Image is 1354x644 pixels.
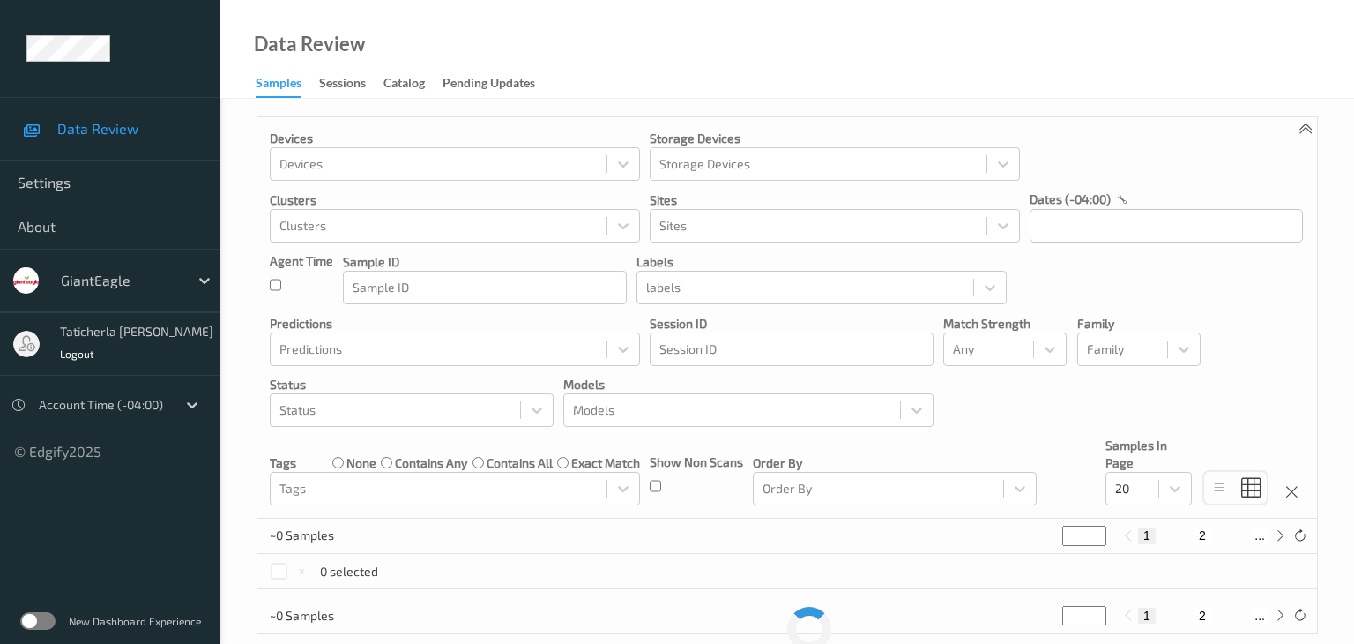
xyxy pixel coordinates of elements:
button: 2 [1194,528,1211,543]
p: Sample ID [343,253,627,271]
p: ~0 Samples [270,527,402,544]
div: Sessions [319,74,366,96]
p: Agent Time [270,252,333,270]
div: Catalog [383,74,425,96]
p: dates (-04:00) [1030,191,1111,208]
button: 1 [1138,528,1156,543]
div: Samples [256,74,301,98]
label: contains all [487,454,553,472]
p: Match Strength [943,315,1067,333]
a: Sessions [319,71,383,96]
a: Pending Updates [443,71,553,96]
button: ... [1249,528,1270,543]
button: 2 [1194,608,1211,624]
a: Samples [256,71,319,98]
label: contains any [395,454,467,472]
label: exact match [571,454,640,472]
p: Order By [753,454,1037,472]
label: none [346,454,376,472]
div: Pending Updates [443,74,535,96]
p: 0 selected [320,563,378,580]
p: Family [1077,315,1201,333]
a: Catalog [383,71,443,96]
button: 1 [1138,608,1156,624]
p: Storage Devices [650,130,1020,147]
p: Sites [650,191,1020,209]
button: ... [1249,608,1270,624]
p: Clusters [270,191,640,209]
div: Data Review [254,35,365,53]
p: Models [563,376,934,393]
p: Status [270,376,554,393]
p: Show Non Scans [650,453,743,471]
p: Session ID [650,315,934,333]
p: Devices [270,130,640,147]
p: Tags [270,454,296,472]
p: Predictions [270,315,640,333]
p: Samples In Page [1105,437,1192,472]
p: labels [636,253,1007,271]
p: ~0 Samples [270,607,402,625]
